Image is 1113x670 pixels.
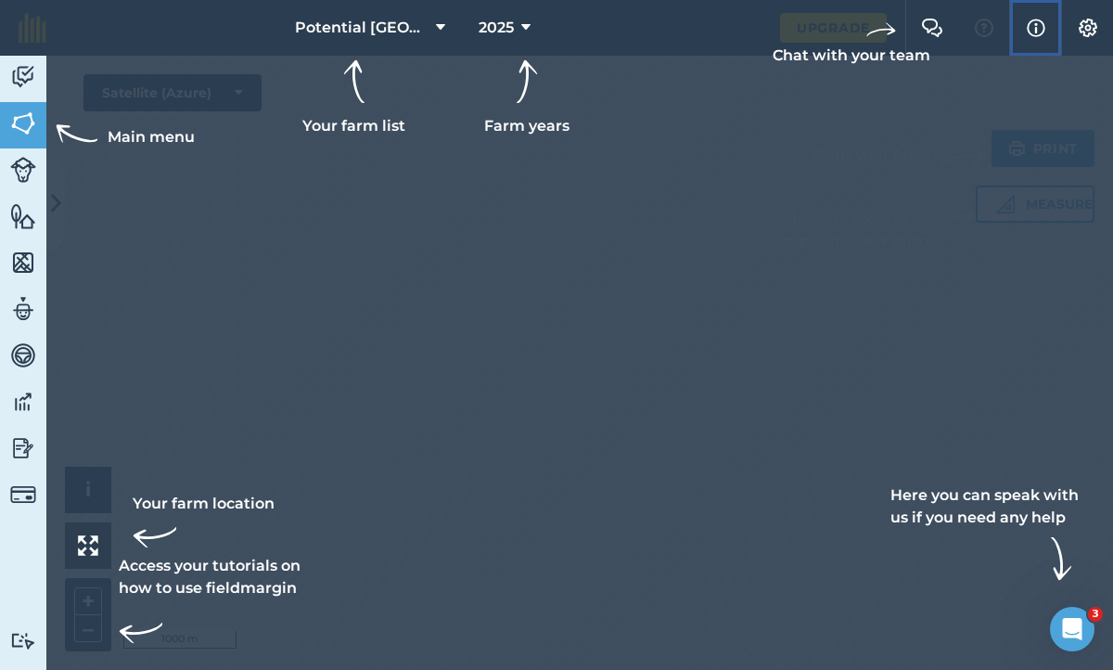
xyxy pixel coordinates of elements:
img: svg+xml;base64,PHN2ZyB4bWxucz0iaHR0cDovL3d3dy53My5vcmcvMjAwMC9zdmciIHdpZHRoPSI1NiIgaGVpZ2h0PSI2MC... [10,249,36,277]
img: Four arrows, one pointing top left, one top right, one bottom right and the last bottom left [78,535,98,556]
div: Farm years [475,59,579,137]
span: 3 [1088,607,1103,622]
div: Access your tutorials on how to use fieldmargin [119,555,312,655]
img: A cog icon [1077,19,1099,37]
img: svg+xml;base64,PD94bWwgdmVyc2lvbj0iMS4wIiBlbmNvZGluZz0idXRmLTgiPz4KPCEtLSBHZW5lcmF0b3I6IEFkb2JlIE... [10,388,36,416]
div: Chat with your team [773,15,930,67]
img: svg+xml;base64,PD94bWwgdmVyc2lvbj0iMS4wIiBlbmNvZGluZz0idXRmLTgiPz4KPCEtLSBHZW5lcmF0b3I6IEFkb2JlIE... [10,63,36,91]
span: 2025 [479,17,514,39]
img: Two speech bubbles overlapping with the left bubble in the forefront [921,19,943,37]
img: svg+xml;base64,PD94bWwgdmVyc2lvbj0iMS4wIiBlbmNvZGluZz0idXRmLTgiPz4KPCEtLSBHZW5lcmF0b3I6IEFkb2JlIE... [10,434,36,462]
img: svg+xml;base64,PD94bWwgdmVyc2lvbj0iMS4wIiBlbmNvZGluZz0idXRmLTgiPz4KPCEtLSBHZW5lcmF0b3I6IEFkb2JlIE... [10,157,36,183]
iframe: Intercom live chat [1050,607,1094,651]
img: svg+xml;base64,PHN2ZyB4bWxucz0iaHR0cDovL3d3dy53My5vcmcvMjAwMC9zdmciIHdpZHRoPSI1NiIgaGVpZ2h0PSI2MC... [10,202,36,230]
button: Your farm location [65,522,111,569]
div: Your farm location [133,493,275,560]
img: svg+xml;base64,PD94bWwgdmVyc2lvbj0iMS4wIiBlbmNvZGluZz0idXRmLTgiPz4KPCEtLSBHZW5lcmF0b3I6IEFkb2JlIE... [10,295,36,323]
div: Here you can speak with us if you need any help [890,484,1083,581]
img: svg+xml;base64,PD94bWwgdmVyc2lvbj0iMS4wIiBlbmNvZGluZz0idXRmLTgiPz4KPCEtLSBHZW5lcmF0b3I6IEFkb2JlIE... [10,341,36,369]
span: Potential [GEOGRAPHIC_DATA] 2023 [295,17,429,39]
img: svg+xml;base64,PD94bWwgdmVyc2lvbj0iMS4wIiBlbmNvZGluZz0idXRmLTgiPz4KPCEtLSBHZW5lcmF0b3I6IEFkb2JlIE... [10,482,36,508]
img: svg+xml;base64,PHN2ZyB4bWxucz0iaHR0cDovL3d3dy53My5vcmcvMjAwMC9zdmciIHdpZHRoPSIxNyIgaGVpZ2h0PSIxNy... [1027,17,1045,39]
div: Main menu [52,115,195,160]
img: svg+xml;base64,PD94bWwgdmVyc2lvbj0iMS4wIiBlbmNvZGluZz0idXRmLTgiPz4KPCEtLSBHZW5lcmF0b3I6IEFkb2JlIE... [10,632,36,650]
img: svg+xml;base64,PHN2ZyB4bWxucz0iaHR0cDovL3d3dy53My5vcmcvMjAwMC9zdmciIHdpZHRoPSI1NiIgaGVpZ2h0PSI2MC... [10,110,36,137]
div: Your farm list [302,59,405,137]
